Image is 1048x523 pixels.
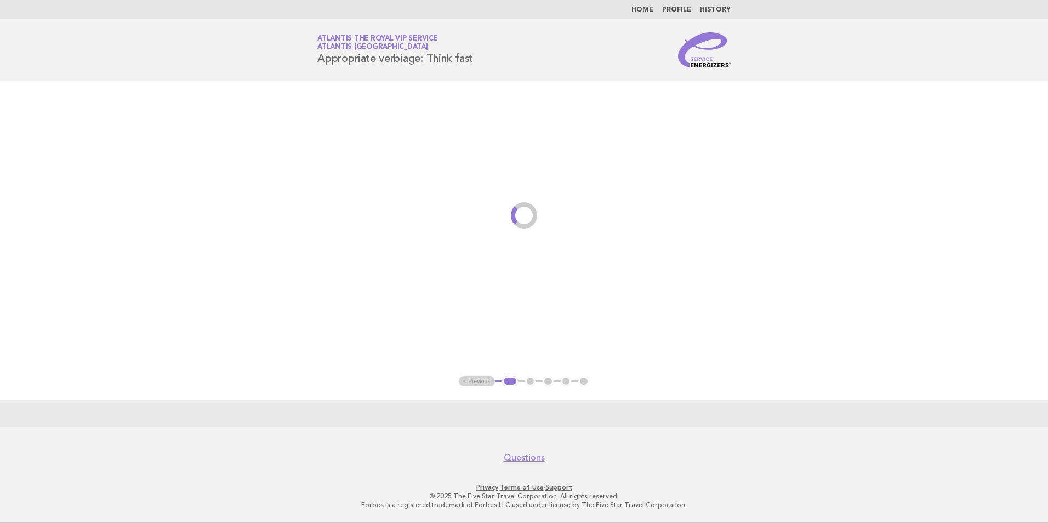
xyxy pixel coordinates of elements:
a: Atlantis the Royal VIP ServiceAtlantis [GEOGRAPHIC_DATA] [317,35,438,50]
a: History [700,7,731,13]
span: Atlantis [GEOGRAPHIC_DATA] [317,44,428,51]
a: Questions [504,452,545,463]
h1: Appropriate verbiage: Think fast [317,36,473,64]
p: © 2025 The Five Star Travel Corporation. All rights reserved. [189,492,859,501]
a: Profile [662,7,691,13]
a: Home [631,7,653,13]
p: · · [189,483,859,492]
a: Privacy [476,484,498,491]
p: Forbes is a registered trademark of Forbes LLC used under license by The Five Star Travel Corpora... [189,501,859,509]
img: Service Energizers [678,32,731,67]
a: Terms of Use [500,484,544,491]
a: Support [545,484,572,491]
